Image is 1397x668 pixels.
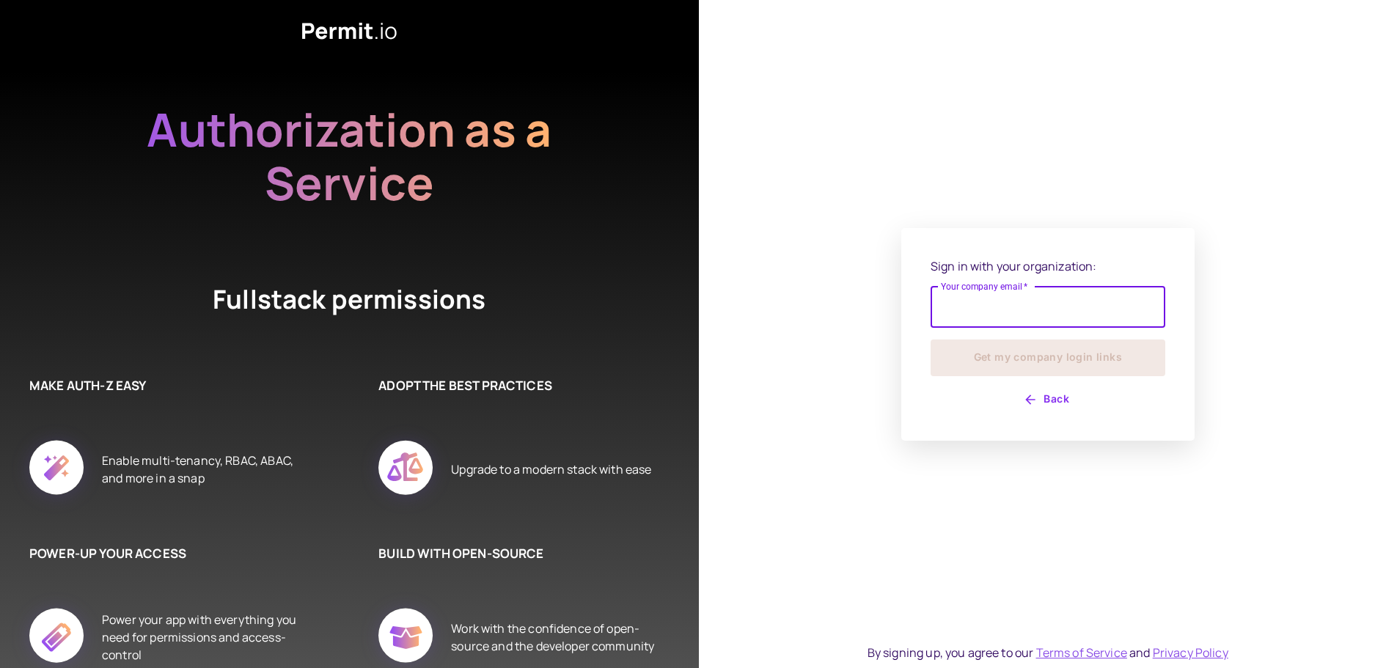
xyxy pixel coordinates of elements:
button: Back [931,388,1165,411]
div: Enable multi-tenancy, RBAC, ABAC, and more in a snap [102,424,305,515]
h6: POWER-UP YOUR ACCESS [29,544,305,563]
h6: MAKE AUTH-Z EASY [29,376,305,395]
p: Sign in with your organization: [931,257,1165,275]
h4: Fullstack permissions [158,282,540,318]
h6: ADOPT THE BEST PRACTICES [378,376,654,395]
a: Terms of Service [1036,645,1127,661]
h2: Authorization as a Service [100,103,598,210]
h6: BUILD WITH OPEN-SOURCE [378,544,654,563]
button: Get my company login links [931,339,1165,376]
div: By signing up, you agree to our and [868,644,1228,661]
label: Your company email [941,280,1028,293]
div: Upgrade to a modern stack with ease [451,424,651,515]
a: Privacy Policy [1153,645,1228,661]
